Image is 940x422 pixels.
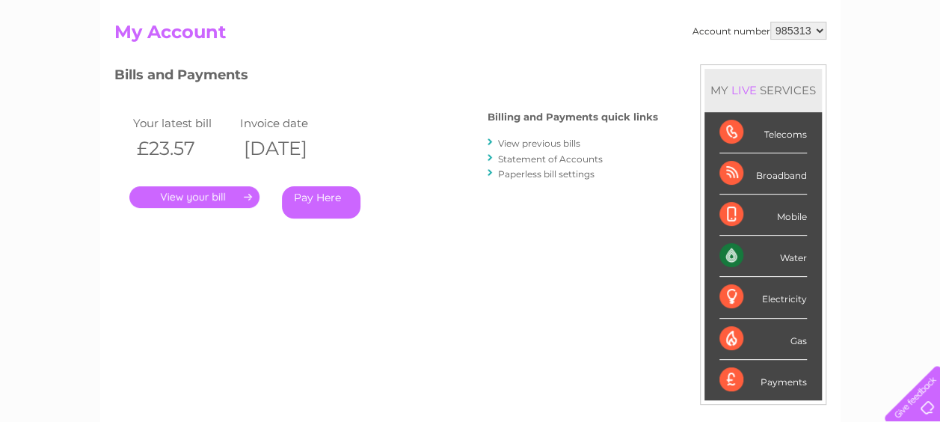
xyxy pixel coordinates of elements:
[129,186,259,208] a: .
[114,64,658,91] h3: Bills and Payments
[129,113,237,133] td: Your latest bill
[114,22,826,50] h2: My Account
[719,277,807,318] div: Electricity
[498,168,595,180] a: Paperless bill settings
[282,186,360,218] a: Pay Here
[236,113,344,133] td: Invoice date
[488,111,658,123] h4: Billing and Payments quick links
[719,236,807,277] div: Water
[692,22,826,40] div: Account number
[129,133,237,164] th: £23.57
[891,64,926,75] a: Log out
[704,69,822,111] div: MY SERVICES
[658,7,761,26] a: 0333 014 3131
[719,360,807,400] div: Payments
[33,39,109,85] img: logo.png
[719,153,807,195] div: Broadband
[236,133,344,164] th: [DATE]
[841,64,877,75] a: Contact
[498,153,603,165] a: Statement of Accounts
[714,64,747,75] a: Energy
[728,83,760,97] div: LIVE
[756,64,801,75] a: Telecoms
[677,64,705,75] a: Water
[719,195,807,236] div: Mobile
[719,112,807,153] div: Telecoms
[498,138,580,149] a: View previous bills
[117,8,824,73] div: Clear Business is a trading name of Verastar Limited (registered in [GEOGRAPHIC_DATA] No. 3667643...
[810,64,832,75] a: Blog
[719,319,807,360] div: Gas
